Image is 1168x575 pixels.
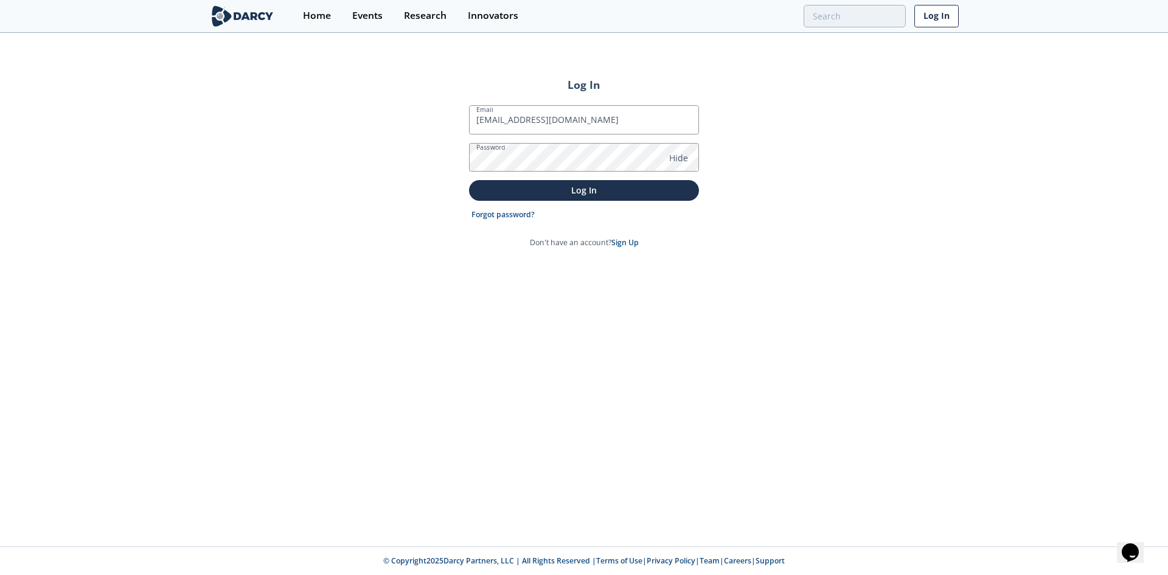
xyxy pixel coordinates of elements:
p: © Copyright 2025 Darcy Partners, LLC | All Rights Reserved | | | | | [134,556,1034,566]
div: Research [404,11,447,21]
button: Log In [469,180,699,200]
a: Privacy Policy [647,556,695,566]
label: Password [476,142,506,152]
a: Support [756,556,785,566]
a: Team [700,556,720,566]
iframe: chat widget [1117,526,1156,563]
p: Log In [478,184,690,197]
div: Events [352,11,383,21]
div: Home [303,11,331,21]
p: Don't have an account? [530,237,639,248]
label: Email [476,105,493,114]
a: Log In [914,5,959,27]
a: Sign Up [611,237,639,248]
a: Terms of Use [596,556,642,566]
input: Advanced Search [804,5,906,27]
img: logo-wide.svg [209,5,276,27]
a: Careers [724,556,751,566]
div: Innovators [468,11,518,21]
span: Hide [669,152,688,164]
h2: Log In [469,77,699,92]
a: Forgot password? [471,209,535,220]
